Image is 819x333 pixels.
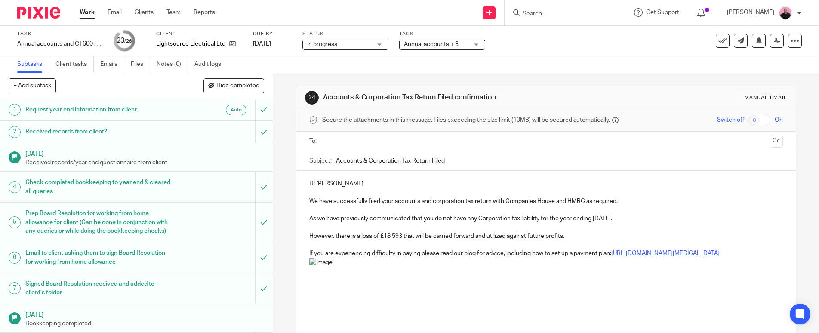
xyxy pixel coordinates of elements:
span: On [775,116,783,124]
div: 24 [305,91,319,105]
span: Hide completed [216,83,259,89]
a: Notes (0) [157,56,188,73]
div: 4 [9,181,21,193]
button: + Add subtask [9,78,56,93]
p: We have successfully filed your accounts and corporation tax return with Companies House and HMRC... [309,197,783,206]
p: If you are experiencing difficulty in paying please read our blog for advice, including how to se... [309,249,783,258]
h1: [DATE] [25,148,264,158]
label: Subject: [309,157,332,165]
h1: Received records from client? [25,125,173,138]
p: Lightsource Electrical Ltd [156,40,225,48]
span: Annual accounts + 3 [404,41,459,47]
button: Cc [770,135,783,148]
div: 23 [117,36,132,46]
p: Hi [PERSON_NAME] [309,179,783,188]
div: 2 [9,126,21,138]
a: Reports [194,8,215,17]
button: Hide completed [203,78,264,93]
div: Manual email [745,94,787,101]
small: /26 [124,39,132,43]
span: Secure the attachments in this message. Files exceeding the size limit (10MB) will be secured aut... [322,116,610,124]
h1: Prep Board Resolution for working from home allowance for client (Can be done in conjunction with... [25,207,173,237]
a: Work [80,8,95,17]
a: Files [131,56,150,73]
h1: Request year end information from client [25,103,173,116]
div: 6 [9,252,21,264]
div: 7 [9,282,21,294]
p: As we have previously communicated that you do not have any Corporation tax liability for the yea... [309,214,783,223]
h1: Signed Board Resolution received and added to client's folder [25,277,173,299]
label: Status [302,31,388,37]
h1: [DATE] [25,308,264,319]
div: 1 [9,104,21,116]
label: Due by [253,31,292,37]
p: [PERSON_NAME] [727,8,774,17]
span: In progress [307,41,337,47]
a: Audit logs [194,56,228,73]
img: Bio%20-%20Kemi%20.png [779,6,792,20]
p: However, there is a loss of £18,593 that will be carried forward and utilized against future prof... [309,232,783,240]
label: To: [309,137,319,145]
a: [URL][DOMAIN_NAME][MEDICAL_DATA] [611,250,720,256]
a: Client tasks [55,56,94,73]
h1: Email to client asking them to sign Board Resolution for working from home allowance [25,247,173,268]
label: Client [156,31,242,37]
span: Switch off [717,116,744,124]
div: Annual accounts and CT600 return [17,40,103,48]
p: Bookkeeping completed [25,319,264,328]
a: Email [108,8,122,17]
img: Pixie [17,7,60,18]
h1: Accounts & Corporation Tax Return Filed confirmation [323,93,564,102]
a: Subtasks [17,56,49,73]
label: Task [17,31,103,37]
a: Clients [135,8,154,17]
span: [DATE] [253,41,271,47]
h1: Check completed bookkeeping to year end & cleared all queries [25,176,173,198]
span: Get Support [646,9,679,15]
a: Emails [100,56,124,73]
label: Tags [399,31,485,37]
div: Auto [226,105,246,115]
div: 5 [9,216,21,228]
input: Search [522,10,599,18]
p: Received records/year end questionnaire from client [25,158,264,167]
a: Team [166,8,181,17]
